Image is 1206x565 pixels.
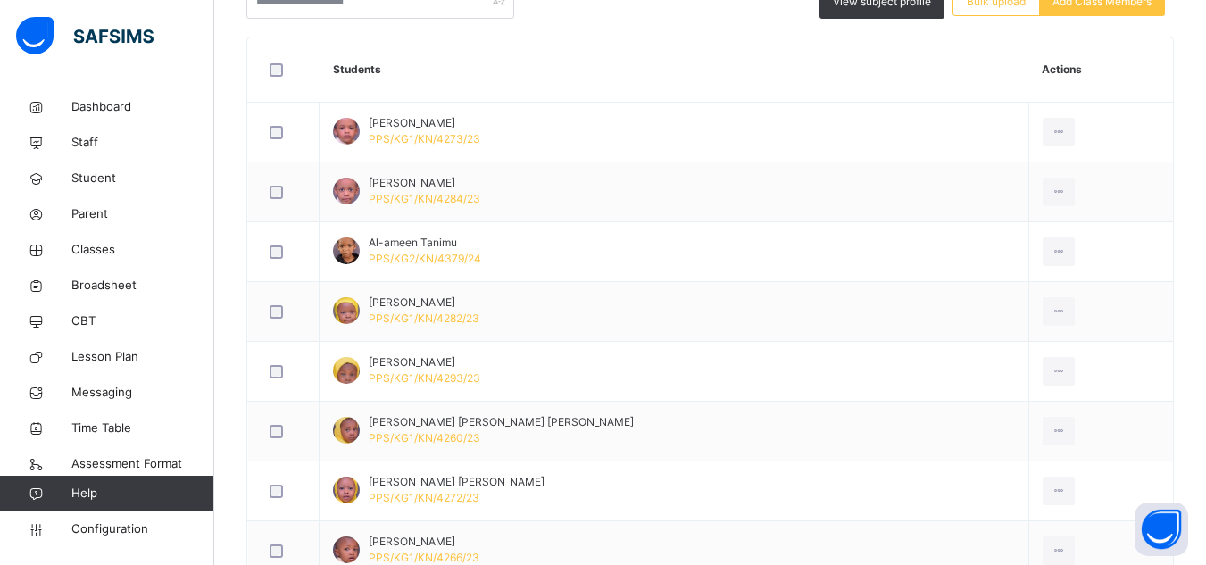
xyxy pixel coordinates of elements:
span: [PERSON_NAME] [369,175,480,191]
span: Broadsheet [71,277,214,295]
button: Open asap [1135,503,1188,556]
span: Messaging [71,384,214,402]
th: Students [320,37,1029,103]
span: [PERSON_NAME] [PERSON_NAME] [369,474,545,490]
th: Actions [1028,37,1173,103]
span: PPS/KG1/KN/4293/23 [369,371,480,385]
img: safsims [16,17,154,54]
span: [PERSON_NAME] [369,115,480,131]
span: PPS/KG1/KN/4284/23 [369,192,480,205]
span: PPS/KG1/KN/4266/23 [369,551,479,564]
span: [PERSON_NAME] [369,534,479,550]
span: PPS/KG1/KN/4260/23 [369,431,480,445]
span: CBT [71,312,214,330]
span: [PERSON_NAME] [PERSON_NAME] [PERSON_NAME] [369,414,634,430]
span: PPS/KG1/KN/4273/23 [369,132,480,145]
span: Parent [71,205,214,223]
span: PPS/KG1/KN/4282/23 [369,312,479,325]
span: Classes [71,241,214,259]
span: PPS/KG2/KN/4379/24 [369,252,481,265]
span: Dashboard [71,98,214,116]
span: Staff [71,134,214,152]
span: Time Table [71,420,214,437]
span: Configuration [71,520,213,538]
span: [PERSON_NAME] [369,295,479,311]
span: PPS/KG1/KN/4272/23 [369,491,479,504]
span: Student [71,170,214,187]
span: [PERSON_NAME] [369,354,480,370]
span: Assessment Format [71,455,214,473]
span: Al-ameen Tanimu [369,235,481,251]
span: Help [71,485,213,503]
span: Lesson Plan [71,348,214,366]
